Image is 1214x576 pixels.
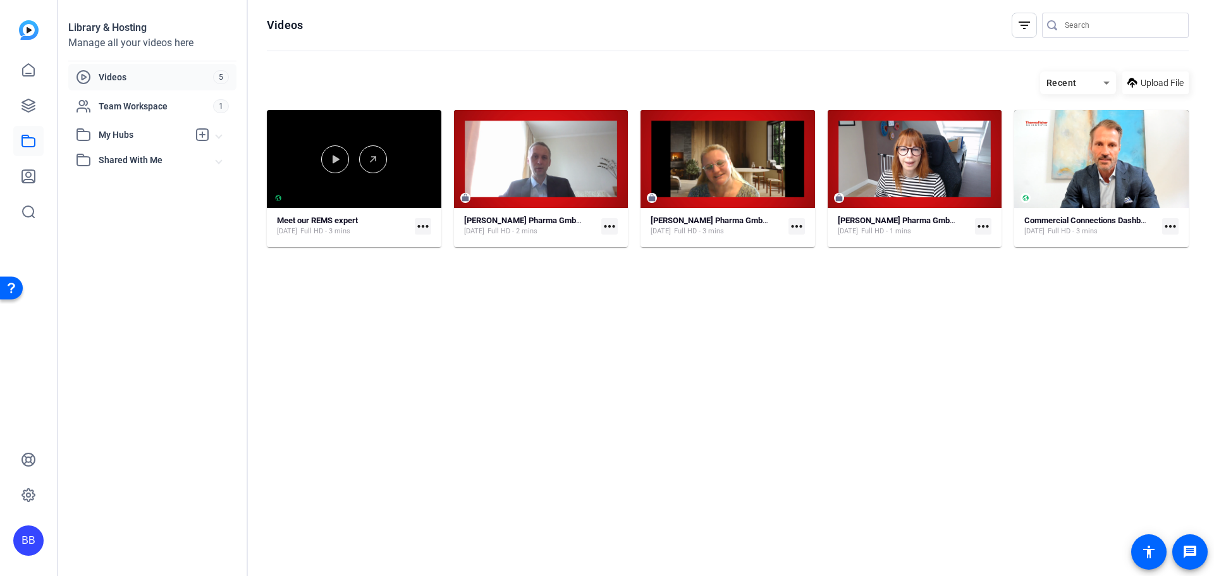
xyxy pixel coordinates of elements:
[1017,18,1032,33] mat-icon: filter_list
[464,216,681,225] strong: [PERSON_NAME] Pharma GmbH and PPD: [PERSON_NAME]
[213,99,229,113] span: 1
[1162,218,1179,235] mat-icon: more_horiz
[487,226,537,236] span: Full HD - 2 mins
[99,128,188,142] span: My Hubs
[464,216,597,236] a: [PERSON_NAME] Pharma GmbH and PPD: [PERSON_NAME][DATE]Full HD - 2 mins
[651,226,671,236] span: [DATE]
[788,218,805,235] mat-icon: more_horiz
[651,216,783,236] a: [PERSON_NAME] Pharma GmbH and PPD: [PERSON_NAME][DATE]Full HD - 3 mins
[1141,544,1156,560] mat-icon: accessibility
[861,226,911,236] span: Full HD - 1 mins
[99,154,216,167] span: Shared With Me
[277,216,358,225] strong: Meet our REMS expert
[1024,226,1045,236] span: [DATE]
[277,226,297,236] span: [DATE]
[300,226,350,236] span: Full HD - 3 mins
[68,20,236,35] div: Library & Hosting
[1024,216,1186,225] strong: Commercial Connections Dashboard Launch
[601,218,618,235] mat-icon: more_horiz
[1065,18,1179,33] input: Search
[277,216,410,236] a: Meet our REMS expert[DATE]Full HD - 3 mins
[68,35,236,51] div: Manage all your videos here
[13,525,44,556] div: BB
[1024,216,1157,236] a: Commercial Connections Dashboard Launch[DATE]Full HD - 3 mins
[68,147,236,173] mat-expansion-panel-header: Shared With Me
[674,226,724,236] span: Full HD - 3 mins
[68,122,236,147] mat-expansion-panel-header: My Hubs
[213,70,229,84] span: 5
[838,226,858,236] span: [DATE]
[464,226,484,236] span: [DATE]
[1046,78,1077,88] span: Recent
[415,218,431,235] mat-icon: more_horiz
[838,216,1055,225] strong: [PERSON_NAME] Pharma GmbH and PPD: [PERSON_NAME]
[651,216,868,225] strong: [PERSON_NAME] Pharma GmbH and PPD: [PERSON_NAME]
[1048,226,1098,236] span: Full HD - 3 mins
[1141,77,1184,90] span: Upload File
[838,216,971,236] a: [PERSON_NAME] Pharma GmbH and PPD: [PERSON_NAME][DATE]Full HD - 1 mins
[1122,71,1189,94] button: Upload File
[975,218,991,235] mat-icon: more_horiz
[99,100,213,113] span: Team Workspace
[19,20,39,40] img: blue-gradient.svg
[267,18,303,33] h1: Videos
[1182,544,1198,560] mat-icon: message
[99,71,213,83] span: Videos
